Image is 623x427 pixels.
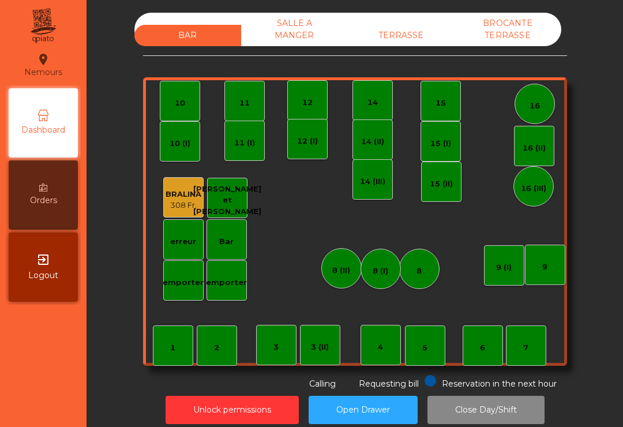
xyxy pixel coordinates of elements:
[219,236,234,248] div: Bar
[523,143,546,154] div: 16 (II)
[455,13,561,46] div: BROCANTE TERRASSE
[28,269,58,282] span: Logout
[170,138,190,149] div: 10 (I)
[422,342,427,354] div: 5
[193,183,261,218] div: [PERSON_NAME] et [PERSON_NAME]
[302,97,313,108] div: 12
[311,342,329,353] div: 3 (II)
[359,379,419,389] span: Requesting bill
[442,379,557,389] span: Reservation in the next hour
[24,51,62,80] div: Nemours
[523,342,528,354] div: 7
[21,124,65,136] span: Dashboard
[378,342,383,353] div: 4
[496,262,512,274] div: 9 (I)
[214,342,219,354] div: 2
[297,136,318,147] div: 12 (I)
[348,25,455,46] div: TERRASSE
[436,98,446,109] div: 15
[427,396,545,424] button: Close Day/Shift
[170,342,175,354] div: 1
[309,379,336,389] span: Calling
[332,265,350,276] div: 8 (II)
[166,189,201,200] div: BRALINA
[36,253,50,267] i: exit_to_app
[36,53,50,66] i: location_on
[239,98,250,109] div: 11
[367,97,378,108] div: 14
[480,342,485,354] div: 6
[430,138,451,149] div: 15 (I)
[163,277,204,289] div: emporter
[166,200,201,211] div: 308 Fr.
[206,277,247,289] div: emporter
[530,100,540,112] div: 16
[166,396,299,424] button: Unlock permissions
[30,194,57,207] span: Orders
[175,98,185,109] div: 10
[134,25,241,46] div: BAR
[360,176,385,188] div: 14 (III)
[309,396,418,424] button: Open Drawer
[521,183,546,194] div: 16 (III)
[430,178,453,190] div: 15 (II)
[416,265,422,277] div: 8
[241,13,348,46] div: SALLE A MANGER
[273,342,279,353] div: 3
[361,136,384,148] div: 14 (II)
[373,265,388,277] div: 8 (I)
[29,6,57,46] img: qpiato
[170,236,196,248] div: erreur
[542,261,547,273] div: 9
[234,137,255,149] div: 11 (I)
